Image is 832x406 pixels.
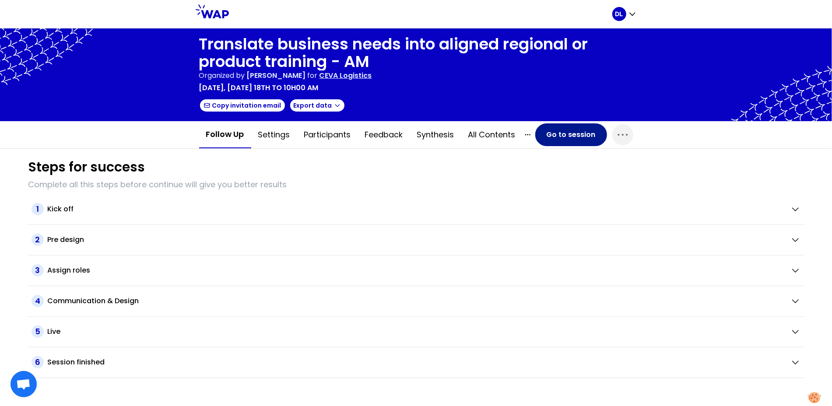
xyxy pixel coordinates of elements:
[47,296,139,306] h2: Communication & Design
[32,203,800,215] button: 1Kick off
[32,356,44,368] span: 6
[319,70,372,81] p: CEVA Logistics
[289,98,345,112] button: Export data
[32,356,800,368] button: 6Session finished
[47,265,90,276] h2: Assign roles
[297,122,358,148] button: Participants
[32,234,800,246] button: 2Pre design
[47,204,74,214] h2: Kick off
[251,122,297,148] button: Settings
[32,295,800,307] button: 4Communication & Design
[410,122,461,148] button: Synthesis
[615,10,623,18] p: DL
[358,122,410,148] button: Feedback
[47,234,84,245] h2: Pre design
[47,357,105,367] h2: Session finished
[32,325,800,338] button: 5Live
[199,70,245,81] p: Organized by
[47,326,60,337] h2: Live
[199,35,633,70] h1: Translate business needs into aligned regional or product training - AM
[308,70,318,81] p: for
[32,234,44,246] span: 2
[32,325,44,338] span: 5
[247,70,306,80] span: [PERSON_NAME]
[612,7,637,21] button: DL
[11,371,37,397] div: Ouvrir le chat
[32,203,44,215] span: 1
[28,159,145,175] h1: Steps for success
[32,295,44,307] span: 4
[199,121,251,148] button: Follow up
[199,83,319,93] p: [DATE], [DATE] 18th to 10h00 am
[199,98,286,112] button: Copy invitation email
[32,264,44,276] span: 3
[28,178,804,191] p: Complete all this steps before continue will give you better results
[32,264,800,276] button: 3Assign roles
[461,122,523,148] button: All contents
[535,123,607,146] button: Go to session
